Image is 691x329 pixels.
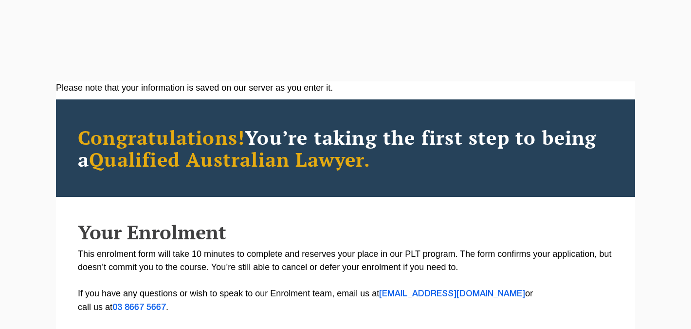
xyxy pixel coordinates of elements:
div: Please note that your information is saved on our server as you enter it. [56,81,635,95]
p: This enrolment form will take 10 minutes to complete and reserves your place in our PLT program. ... [78,248,613,314]
h2: Your Enrolment [78,221,613,243]
span: Qualified Australian Lawyer. [89,146,370,172]
h2: You’re taking the first step to being a [78,126,613,170]
a: 03 8667 5667 [112,304,166,311]
a: [EMAIL_ADDRESS][DOMAIN_NAME] [379,290,525,298]
span: Congratulations! [78,124,245,150]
